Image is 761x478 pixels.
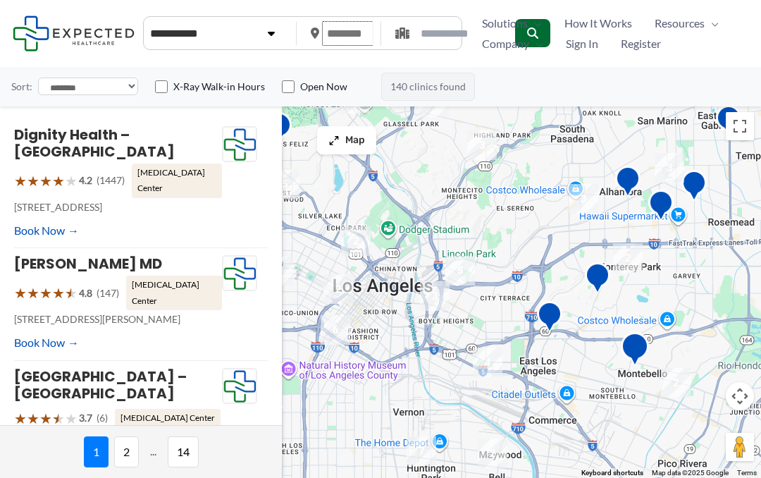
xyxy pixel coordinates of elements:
[114,436,139,467] span: 2
[27,405,39,431] span: ★
[649,147,690,188] div: 3
[52,168,65,194] span: ★
[334,78,375,119] div: 17
[531,295,568,343] div: Edward R. Roybal Comprehensive Health Center
[726,382,754,410] button: Map camera controls
[318,269,359,310] div: 2
[335,221,376,262] div: 2
[655,362,696,403] div: 2
[317,126,376,154] button: Map
[555,33,610,54] a: Sign In
[14,198,222,216] p: [STREET_ADDRESS]
[471,33,555,54] a: CompanyMenu Toggle
[115,409,221,427] span: [MEDICAL_DATA] Center
[345,135,365,147] span: Map
[440,250,481,291] div: 5
[621,33,661,54] span: Register
[52,280,65,306] span: ★
[84,436,109,467] span: 1
[126,276,222,310] span: [MEDICAL_DATA] Center
[14,405,27,431] span: ★
[737,469,757,477] a: Terms (opens in new tab)
[11,78,32,96] label: Sort:
[529,33,543,54] span: Menu Toggle
[39,405,52,431] span: ★
[381,73,475,101] span: 140 clinics found
[27,280,39,306] span: ★
[14,367,187,403] a: [GEOGRAPHIC_DATA] – [GEOGRAPHIC_DATA]
[482,13,528,34] span: Solutions
[643,13,730,34] a: ResourcesMenu Toggle
[97,409,108,427] span: (6)
[615,326,655,376] div: Montebello Advanced Imaging
[564,13,632,34] span: How It Works
[168,436,199,467] span: 14
[264,164,305,204] div: 5
[14,125,175,161] a: Dignity Health – [GEOGRAPHIC_DATA]
[710,99,747,147] div: Unio Specialty Care – Gastroenterology – Temple City
[97,171,125,190] span: (1447)
[144,436,162,467] span: ...
[553,13,643,34] a: How It Works
[13,16,135,51] img: Expected Healthcare Logo - side, dark font, small
[300,80,347,94] label: Open Now
[14,332,79,353] a: Book Now
[223,369,256,404] img: Expected Healthcare Logo
[401,431,442,472] div: 7
[726,112,754,140] button: Toggle fullscreen view
[14,280,27,306] span: ★
[462,125,502,166] div: 3
[328,135,340,146] img: Maximize
[52,405,65,431] span: ★
[581,468,643,478] button: Keyboard shortcuts
[223,127,256,162] img: Expected Healthcare Logo
[97,284,119,302] span: (147)
[652,469,729,477] span: Map data ©2025 Google
[607,238,648,278] div: 2
[14,168,27,194] span: ★
[65,280,78,306] span: ★
[579,257,616,304] div: Monterey Park Hospital AHMC
[655,13,705,34] span: Resources
[726,433,754,461] button: Drag Pegman onto the map to open Street View
[414,82,454,123] div: 2
[27,168,39,194] span: ★
[79,171,92,190] span: 4.2
[132,164,222,198] span: [MEDICAL_DATA] Center
[223,256,256,291] img: Expected Healthcare Logo
[173,80,265,94] label: X-Ray Walk-in Hours
[14,310,222,329] p: [STREET_ADDRESS][PERSON_NAME]
[39,280,52,306] span: ★
[414,276,455,317] div: 3
[14,254,162,274] a: [PERSON_NAME] MD
[79,409,92,427] span: 3.7
[566,33,598,54] span: Sign In
[563,178,604,219] div: 3
[472,433,513,474] div: 2
[482,33,529,54] span: Company
[65,405,78,431] span: ★
[610,33,672,54] a: Register
[610,160,646,207] div: Pacific Medical Imaging
[14,220,79,241] a: Book Now
[39,168,52,194] span: ★
[676,164,712,212] div: Diagnostic Medical Group
[705,13,719,34] span: Menu Toggle
[65,168,78,194] span: ★
[550,71,590,111] div: 13
[643,184,679,231] div: Synergy Imaging Center
[467,342,508,383] div: 4
[79,284,92,302] span: 4.8
[315,310,356,350] div: 6
[471,13,553,34] a: SolutionsMenu Toggle
[528,13,542,34] span: Menu Toggle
